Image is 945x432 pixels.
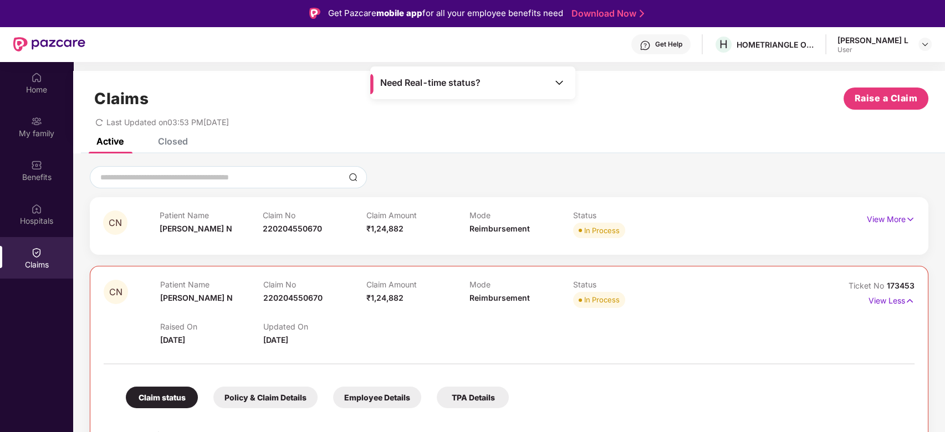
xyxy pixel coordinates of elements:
[921,40,929,49] img: svg+xml;base64,PHN2ZyBpZD0iRHJvcGRvd24tMzJ4MzIiIHhtbG5zPSJodHRwOi8vd3d3LnczLm9yZy8yMDAwL3N2ZyIgd2...
[96,136,124,147] div: Active
[263,224,322,233] span: 220204550670
[584,294,620,305] div: In Process
[31,116,42,127] img: svg+xml;base64,PHN2ZyB3aWR0aD0iMjAiIGhlaWdodD0iMjAiIHZpZXdCb3g9IjAgMCAyMCAyMCIgZmlsbD0ibm9uZSIgeG...
[869,292,915,307] p: View Less
[160,224,232,233] span: [PERSON_NAME] N
[469,280,573,289] p: Mode
[31,247,42,258] img: svg+xml;base64,PHN2ZyBpZD0iQ2xhaW0iIHhtbG5zPSJodHRwOi8vd3d3LnczLm9yZy8yMDAwL3N2ZyIgd2lkdGg9IjIwIi...
[263,293,323,302] span: 220204550670
[106,117,229,127] span: Last Updated on 03:53 PM[DATE]
[844,88,928,110] button: Raise a Claim
[849,281,887,290] span: Ticket No
[905,295,915,307] img: svg+xml;base64,PHN2ZyB4bWxucz0iaHR0cDovL3d3dy53My5vcmcvMjAwMC9zdmciIHdpZHRoPSIxNyIgaGVpZ2h0PSIxNy...
[31,72,42,83] img: svg+xml;base64,PHN2ZyBpZD0iSG9tZSIgeG1sbnM9Imh0dHA6Ly93d3cudzMub3JnLzIwMDAvc3ZnIiB3aWR0aD0iMjAiIG...
[263,280,366,289] p: Claim No
[263,335,288,344] span: [DATE]
[376,8,422,18] strong: mobile app
[109,287,122,297] span: CN
[855,91,918,105] span: Raise a Claim
[31,160,42,171] img: svg+xml;base64,PHN2ZyBpZD0iQmVuZWZpdHMiIHhtbG5zPSJodHRwOi8vd3d3LnczLm9yZy8yMDAwL3N2ZyIgd2lkdGg9Ij...
[584,225,620,236] div: In Process
[573,280,676,289] p: Status
[366,210,470,220] p: Claim Amount
[469,224,530,233] span: Reimbursement
[31,203,42,214] img: svg+xml;base64,PHN2ZyBpZD0iSG9zcGl0YWxzIiB4bWxucz0iaHR0cDovL3d3dy53My5vcmcvMjAwMC9zdmciIHdpZHRoPS...
[554,77,565,88] img: Toggle Icon
[887,281,915,290] span: 173453
[867,210,915,225] p: View More
[737,39,814,50] div: HOMETRIANGLE ONLINE SERVICES PRIVATE LIMITED
[469,293,530,302] span: Reimbursement
[380,77,481,89] span: Need Real-time status?
[469,210,573,220] p: Mode
[366,224,403,233] span: ₹1,24,882
[366,293,403,302] span: ₹1,24,882
[263,322,366,331] p: Updated On
[573,210,677,220] p: Status
[109,218,122,228] span: CN
[213,387,318,408] div: Policy & Claim Details
[837,45,908,54] div: User
[655,40,682,49] div: Get Help
[333,387,421,408] div: Employee Details
[328,7,563,20] div: Get Pazcare for all your employee benefits need
[437,387,509,408] div: TPA Details
[13,37,85,52] img: New Pazcare Logo
[349,173,357,182] img: svg+xml;base64,PHN2ZyBpZD0iU2VhcmNoLTMyeDMyIiB4bWxucz0iaHR0cDovL3d3dy53My5vcmcvMjAwMC9zdmciIHdpZH...
[158,136,188,147] div: Closed
[837,35,908,45] div: [PERSON_NAME] L
[571,8,641,19] a: Download Now
[309,8,320,19] img: Logo
[640,8,644,19] img: Stroke
[160,322,263,331] p: Raised On
[906,213,915,225] img: svg+xml;base64,PHN2ZyB4bWxucz0iaHR0cDovL3d3dy53My5vcmcvMjAwMC9zdmciIHdpZHRoPSIxNyIgaGVpZ2h0PSIxNy...
[95,117,103,127] span: redo
[160,210,263,220] p: Patient Name
[366,280,469,289] p: Claim Amount
[94,89,149,108] h1: Claims
[160,280,263,289] p: Patient Name
[640,40,651,51] img: svg+xml;base64,PHN2ZyBpZD0iSGVscC0zMngzMiIgeG1sbnM9Imh0dHA6Ly93d3cudzMub3JnLzIwMDAvc3ZnIiB3aWR0aD...
[160,335,185,344] span: [DATE]
[719,38,728,51] span: H
[160,293,233,302] span: [PERSON_NAME] N
[126,387,198,408] div: Claim status
[263,210,366,220] p: Claim No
